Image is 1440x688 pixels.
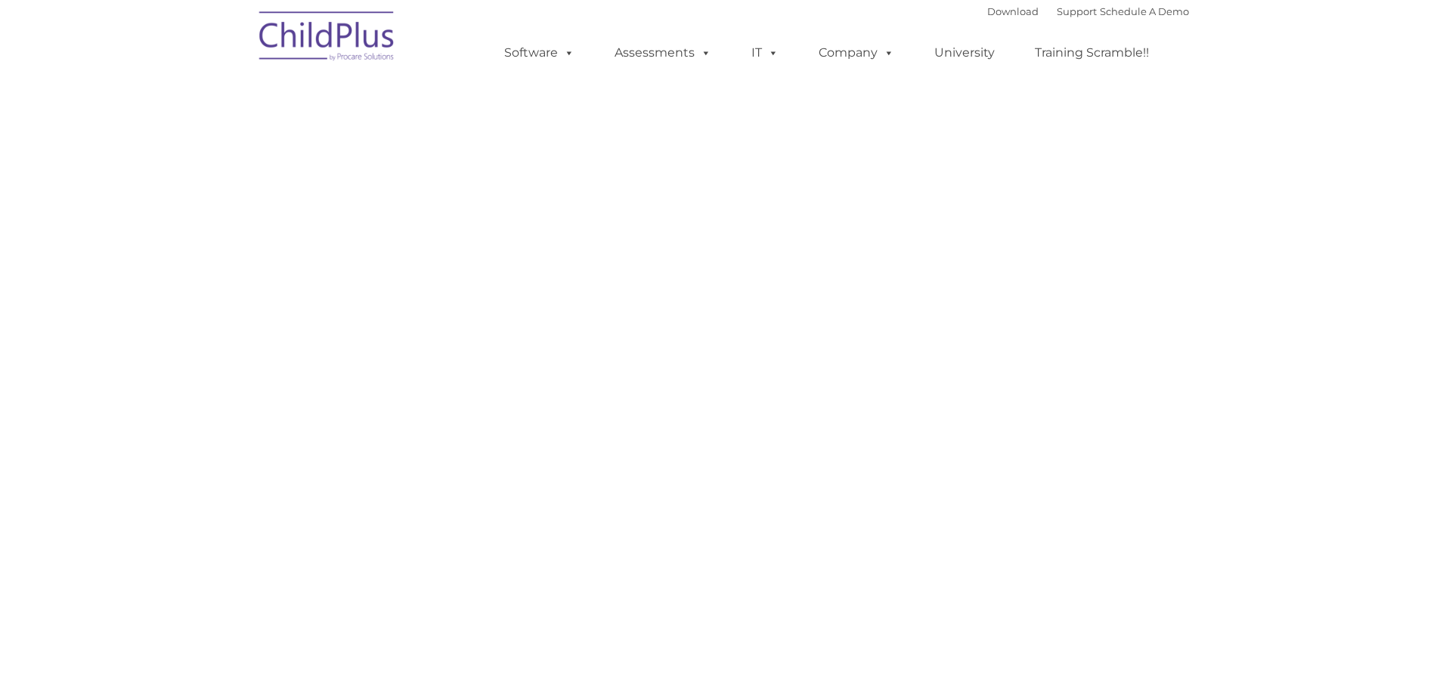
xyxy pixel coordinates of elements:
[489,38,590,68] a: Software
[1100,5,1189,17] a: Schedule A Demo
[987,5,1039,17] a: Download
[736,38,794,68] a: IT
[987,5,1189,17] font: |
[1057,5,1097,17] a: Support
[919,38,1010,68] a: University
[599,38,726,68] a: Assessments
[252,1,403,76] img: ChildPlus by Procare Solutions
[1020,38,1164,68] a: Training Scramble!!
[804,38,909,68] a: Company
